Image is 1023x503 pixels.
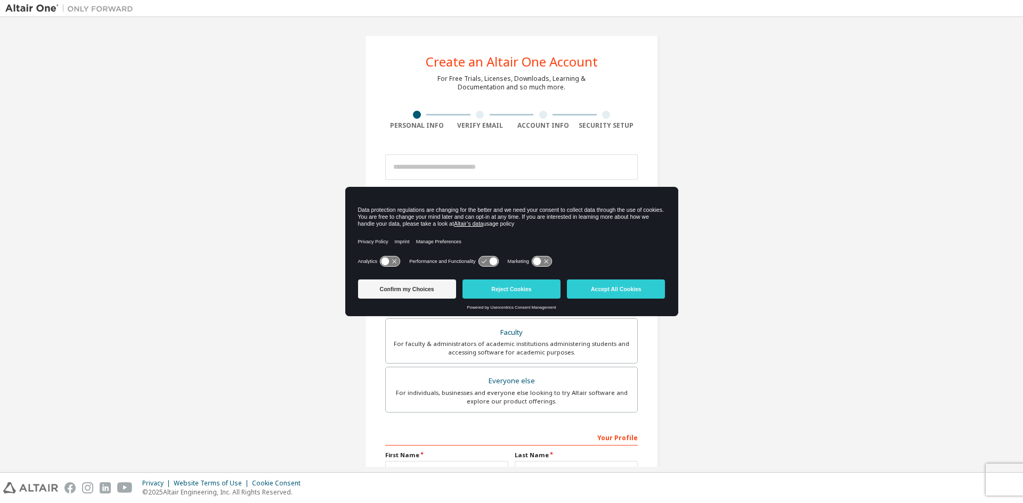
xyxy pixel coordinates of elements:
p: © 2025 Altair Engineering, Inc. All Rights Reserved. [142,488,307,497]
div: For individuals, businesses and everyone else looking to try Altair software and explore our prod... [392,389,631,406]
div: Everyone else [392,374,631,389]
div: Your Profile [385,428,638,446]
div: Privacy [142,479,174,488]
div: Create an Altair One Account [426,55,598,68]
img: facebook.svg [64,482,76,493]
div: Personal Info [385,121,449,130]
label: Last Name [515,451,638,459]
div: Account Info [511,121,575,130]
div: Website Terms of Use [174,479,252,488]
img: linkedin.svg [100,482,111,493]
label: First Name [385,451,508,459]
div: Cookie Consent [252,479,307,488]
div: Faculty [392,325,631,340]
div: Verify Email [449,121,512,130]
div: Security Setup [575,121,638,130]
img: instagram.svg [82,482,93,493]
div: For faculty & administrators of academic institutions administering students and accessing softwa... [392,340,631,357]
img: youtube.svg [117,482,133,493]
img: Altair One [5,3,139,14]
img: altair_logo.svg [3,482,58,493]
div: For Free Trials, Licenses, Downloads, Learning & Documentation and so much more. [437,75,586,92]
